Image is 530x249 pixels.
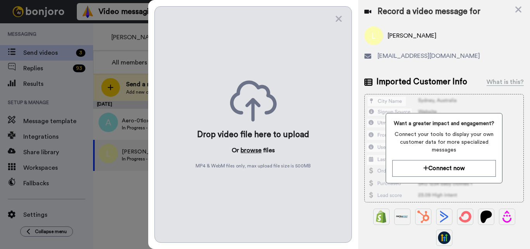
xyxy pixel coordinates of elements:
span: Connect your tools to display your own customer data for more specialized messages [392,131,496,154]
img: Shopify [375,211,388,223]
span: Imported Customer Info [376,76,467,88]
p: Or files [232,146,275,155]
span: [EMAIL_ADDRESS][DOMAIN_NAME] [378,51,480,61]
img: Ontraport [396,211,409,223]
img: Drip [501,211,513,223]
span: Want a greater impact and engagement? [392,120,496,127]
img: Hubspot [417,211,430,223]
img: ActiveCampaign [438,211,450,223]
img: ConvertKit [459,211,471,223]
button: browse [241,146,262,155]
img: Patreon [480,211,492,223]
span: MP4 & WebM files only, max upload file size is 500 MB [196,163,311,169]
img: GoHighLevel [438,232,450,244]
button: Connect now [392,160,496,177]
div: What is this? [487,77,524,87]
div: Drop video file here to upload [197,129,309,140]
